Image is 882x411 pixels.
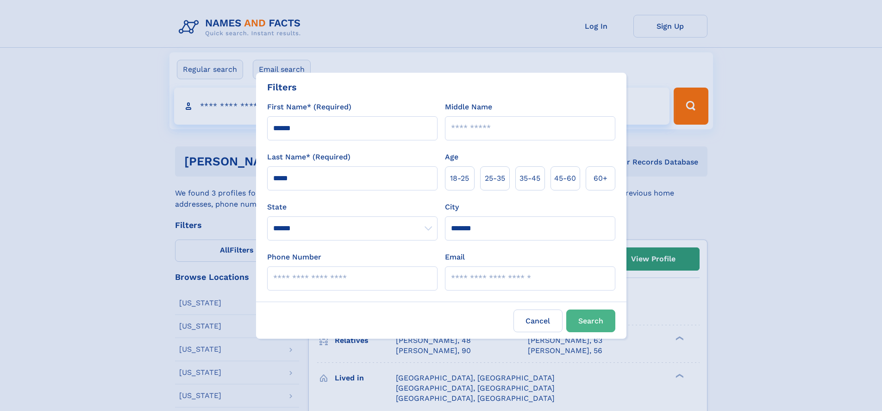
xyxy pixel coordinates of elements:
[267,101,351,113] label: First Name* (Required)
[267,202,438,213] label: State
[450,173,469,184] span: 18‑25
[554,173,576,184] span: 45‑60
[445,202,459,213] label: City
[267,152,350,163] label: Last Name* (Required)
[485,173,505,184] span: 25‑35
[519,173,540,184] span: 35‑45
[267,252,321,263] label: Phone Number
[566,310,615,332] button: Search
[445,101,492,113] label: Middle Name
[594,173,607,184] span: 60+
[445,252,465,263] label: Email
[267,80,297,94] div: Filters
[513,310,563,332] label: Cancel
[445,152,458,163] label: Age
